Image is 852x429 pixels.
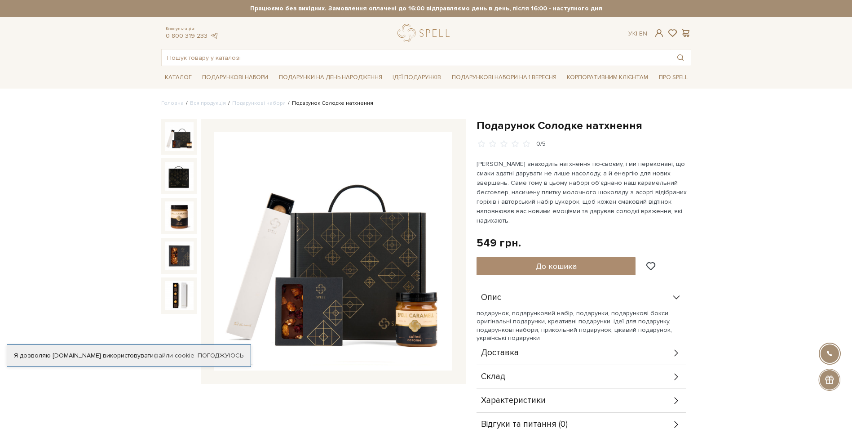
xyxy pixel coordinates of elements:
[536,140,546,148] div: 0/5
[275,71,386,85] a: Подарунки на День народження
[563,70,652,85] a: Корпоративним клієнтам
[628,30,647,38] div: Ук
[481,397,546,405] span: Характеристики
[286,99,373,107] li: Подарунок Солодке натхнення
[166,32,207,40] a: 0 800 319 233
[232,100,286,107] a: Подарункові набори
[481,420,568,429] span: Відгуки та питання (0)
[198,352,243,360] a: Погоджуюсь
[389,71,445,85] a: Ідеї подарунків
[477,257,636,275] button: До кошика
[162,49,670,66] input: Пошук товару у каталозі
[448,70,560,85] a: Подарункові набори на 1 Вересня
[636,30,637,37] span: |
[199,71,272,85] a: Подарункові набори
[477,236,521,250] div: 549 грн.
[481,349,519,357] span: Доставка
[536,261,577,271] span: До кошика
[190,100,226,107] a: Вся продукція
[161,4,691,13] strong: Працюємо без вихідних. Замовлення оплачені до 16:00 відправляємо день в день, після 16:00 - насту...
[161,100,184,107] a: Головна
[166,26,219,32] span: Консультація:
[165,162,194,191] img: Подарунок Солодке натхнення
[161,71,195,85] a: Каталог
[165,281,194,310] img: Подарунок Солодке натхнення
[477,159,687,225] p: [PERSON_NAME] знаходить натхнення по-своєму, і ми переконані, що смаки здатні дарувати не лише на...
[477,119,691,133] h1: Подарунок Солодке натхнення
[165,201,194,230] img: Подарунок Солодке натхнення
[165,241,194,270] img: Подарунок Солодке натхнення
[210,32,219,40] a: telegram
[165,122,194,151] img: Подарунок Солодке натхнення
[481,294,501,302] span: Опис
[214,132,452,371] img: Подарунок Солодке натхнення
[670,49,691,66] button: Пошук товару у каталозі
[477,309,686,342] p: подарунок, подарунковий набір, подарунки, подарункові бокси, оригінальні подарунки, креативні под...
[397,24,454,42] a: logo
[7,352,251,360] div: Я дозволяю [DOMAIN_NAME] використовувати
[655,71,691,85] a: Про Spell
[481,373,505,381] span: Склад
[639,30,647,37] a: En
[154,352,194,359] a: файли cookie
